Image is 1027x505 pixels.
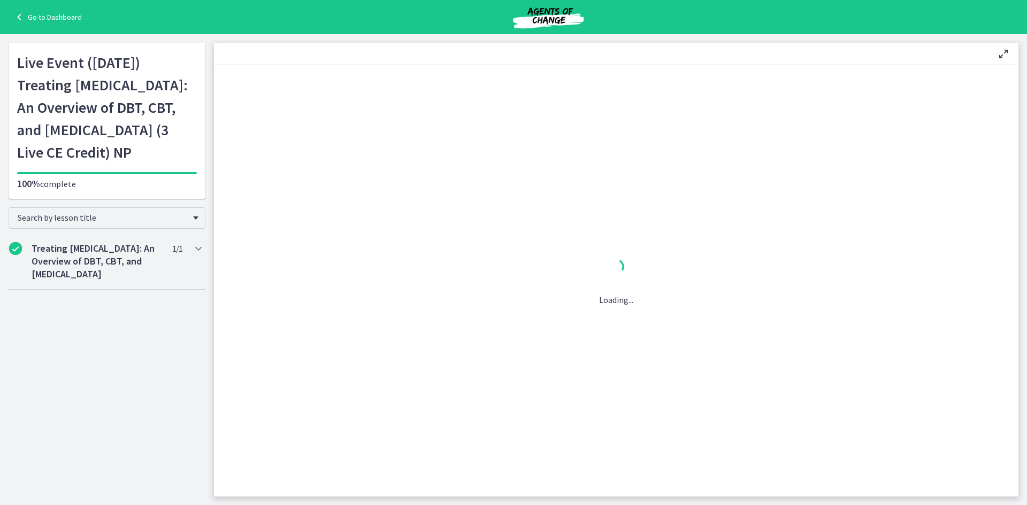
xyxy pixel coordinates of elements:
span: 100% [17,177,40,190]
span: Search by lesson title [18,212,188,223]
p: complete [17,177,197,190]
h1: Live Event ([DATE]) Treating [MEDICAL_DATA]: An Overview of DBT, CBT, and [MEDICAL_DATA] (3 Live ... [17,51,197,164]
img: Agents of Change [484,4,612,30]
i: Completed [9,242,22,255]
h2: Treating [MEDICAL_DATA]: An Overview of DBT, CBT, and [MEDICAL_DATA] [32,242,162,281]
div: Search by lesson title [9,207,205,229]
a: Go to Dashboard [13,11,82,24]
p: Loading... [599,293,633,306]
div: 1 [599,256,633,281]
span: 1 / 1 [172,242,182,255]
